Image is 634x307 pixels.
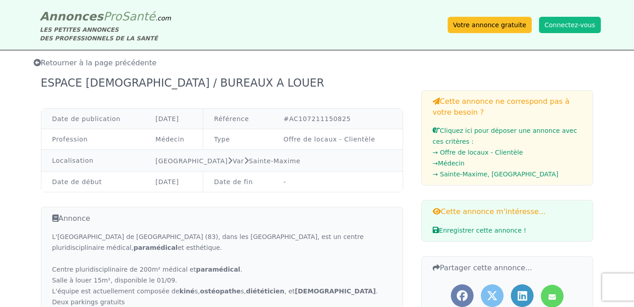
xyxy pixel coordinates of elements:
[273,109,403,129] td: #AC107211150825
[145,109,203,129] td: [DATE]
[203,109,272,129] td: Référence
[246,288,285,295] strong: diététicien
[41,109,145,129] td: Date de publication
[40,10,104,23] span: Annonces
[433,169,582,180] li: → Sainte-Maxime, [GEOGRAPHIC_DATA]
[122,10,155,23] span: Santé
[433,127,582,180] a: Cliquez ici pour déposer une annonce avec ces critères :→ Offre de locaux - Clientèle→Médecin→ Sa...
[249,157,301,165] a: Sainte-Maxime
[134,244,178,251] strong: paramédical
[481,284,504,307] a: Partager l'annonce sur Twitter
[41,172,145,192] td: Date de début
[196,266,240,273] strong: paramédical
[40,10,171,23] a: AnnoncesProSanté.com
[451,284,474,307] a: Partager l'annonce sur Facebook
[203,172,272,192] td: Date de fin
[34,58,157,67] span: Retourner à la page précédente
[52,213,392,224] h3: Annonce
[433,227,526,234] span: Enregistrer cette annonce !
[433,262,582,273] h3: Partager cette annonce...
[180,288,195,295] strong: kiné
[233,157,244,165] a: Var
[273,172,403,192] td: -
[40,25,171,43] div: LES PETITES ANNONCES DES PROFESSIONNELS DE LA SANTÉ
[295,288,376,295] strong: [DEMOGRAPHIC_DATA]
[41,129,145,150] td: Profession
[284,136,375,143] a: Offre de locaux - Clientèle
[200,288,240,295] strong: ostéopathe
[511,284,534,307] a: Partager l'annonce sur LinkedIn
[433,206,582,217] h3: Cette annonce m'intéresse...
[539,17,601,33] button: Connectez-vous
[448,17,532,33] a: Votre annonce gratuite
[433,147,582,158] li: → Offre de locaux - Clientèle
[155,15,171,22] span: .com
[103,10,122,23] span: Pro
[155,157,228,165] a: [GEOGRAPHIC_DATA]
[155,136,185,143] a: Médecin
[203,129,272,150] td: Type
[41,76,330,90] div: ESPACE [DEMOGRAPHIC_DATA] / BUREAUX A LOUER
[41,150,145,172] td: Localisation
[433,158,582,169] li: → Médecin
[34,59,41,66] i: Retourner à la liste
[433,96,582,118] h3: Cette annonce ne correspond pas à votre besoin ?
[145,172,203,192] td: [DATE]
